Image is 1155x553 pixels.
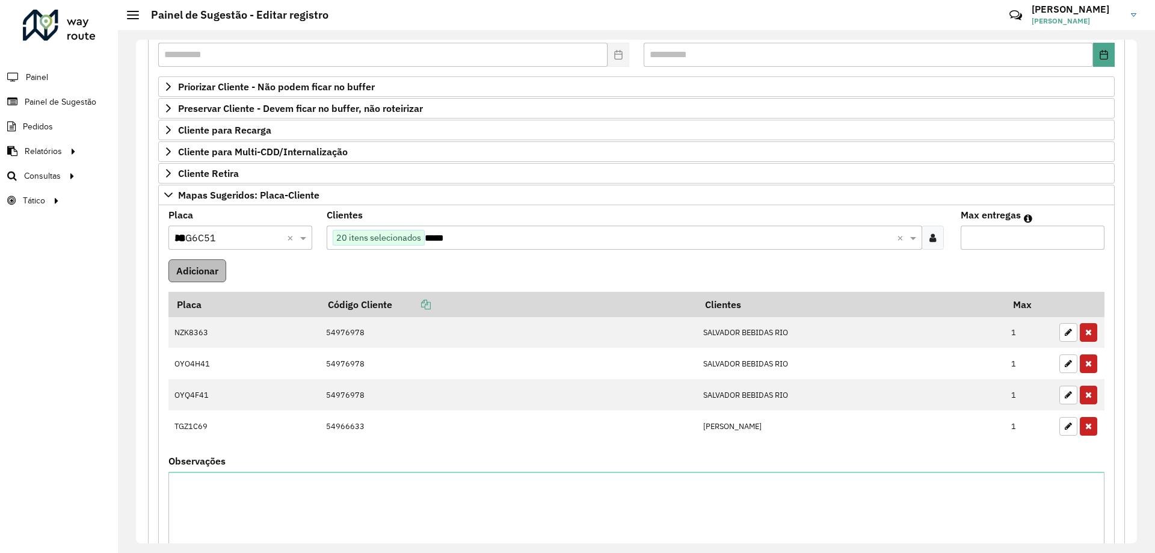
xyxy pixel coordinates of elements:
td: 1 [1005,317,1053,348]
td: SALVADOR BEBIDAS RIO [697,317,1005,348]
label: Max entregas [961,208,1021,222]
a: Priorizar Cliente - Não podem ficar no buffer [158,76,1115,97]
td: TGZ1C69 [168,410,319,442]
th: Código Cliente [319,292,697,317]
h2: Painel de Sugestão - Editar registro [139,8,328,22]
span: [PERSON_NAME] [1032,16,1122,26]
span: 20 itens selecionados [333,230,424,245]
a: Cliente para Multi-CDD/Internalização [158,141,1115,162]
span: Cliente para Recarga [178,125,271,135]
span: Cliente para Multi-CDD/Internalização [178,147,348,156]
a: Copiar [392,298,431,310]
td: 54966633 [319,410,697,442]
td: OYQ4F41 [168,379,319,410]
a: Cliente Retira [158,163,1115,184]
th: Placa [168,292,319,317]
a: Mapas Sugeridos: Placa-Cliente [158,185,1115,205]
th: Max [1005,292,1053,317]
label: Clientes [327,208,363,222]
td: NZK8363 [168,317,319,348]
label: Observações [168,454,226,468]
span: Tático [23,194,45,207]
span: Cliente Retira [178,168,239,178]
td: 1 [1005,379,1053,410]
td: 54976978 [319,379,697,410]
span: Clear all [897,230,907,245]
span: Mapas Sugeridos: Placa-Cliente [178,190,319,200]
td: 1 [1005,348,1053,379]
span: Relatórios [25,145,62,158]
th: Clientes [697,292,1005,317]
td: SALVADOR BEBIDAS RIO [697,379,1005,410]
a: Cliente para Recarga [158,120,1115,140]
td: OYO4H41 [168,348,319,379]
h3: [PERSON_NAME] [1032,4,1122,15]
button: Adicionar [168,259,226,282]
span: Consultas [24,170,61,182]
td: [PERSON_NAME] [697,410,1005,442]
td: 54976978 [319,348,697,379]
span: Pedidos [23,120,53,133]
span: Preservar Cliente - Devem ficar no buffer, não roteirizar [178,103,423,113]
label: Placa [168,208,193,222]
td: 54976978 [319,317,697,348]
em: Máximo de clientes que serão colocados na mesma rota com os clientes informados [1024,214,1032,223]
a: Contato Rápido [1003,2,1029,28]
td: 1 [1005,410,1053,442]
td: SALVADOR BEBIDAS RIO [697,348,1005,379]
span: Painel de Sugestão [25,96,96,108]
span: Priorizar Cliente - Não podem ficar no buffer [178,82,375,91]
button: Choose Date [1093,43,1115,67]
span: Painel [26,71,48,84]
span: Clear all [287,230,297,245]
a: Preservar Cliente - Devem ficar no buffer, não roteirizar [158,98,1115,119]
